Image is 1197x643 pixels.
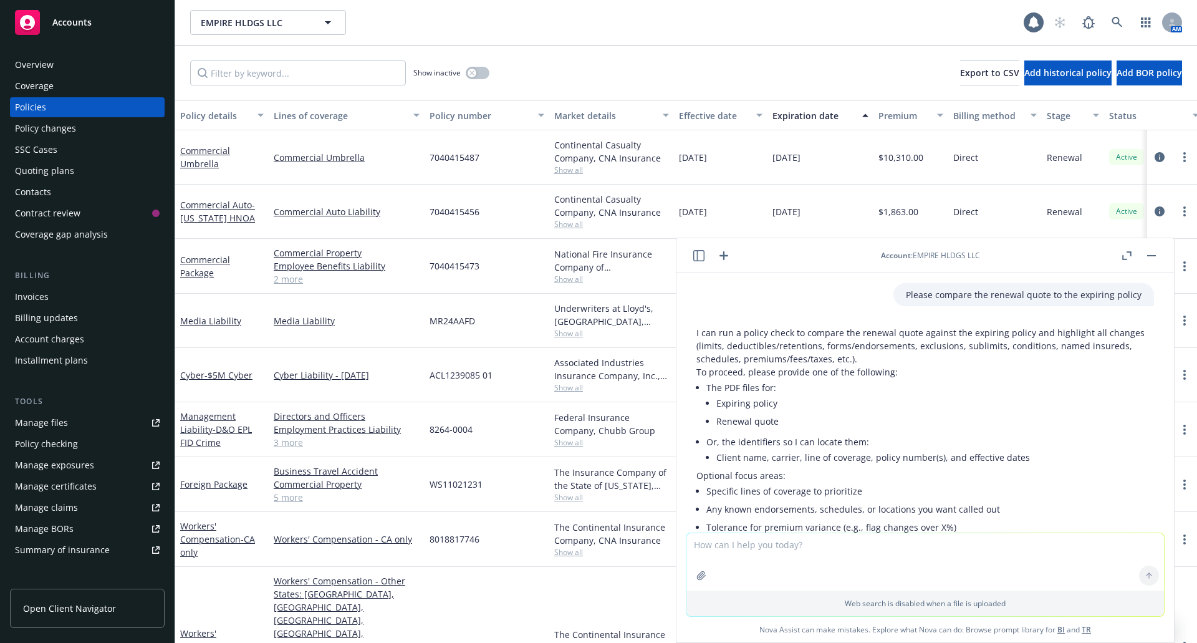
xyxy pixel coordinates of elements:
[1152,150,1167,165] a: circleInformation
[15,225,108,244] div: Coverage gap analysis
[10,434,165,454] a: Policy checking
[960,60,1019,85] button: Export to CSV
[1082,624,1091,635] a: TR
[201,16,309,29] span: EMPIRE HLDGS LLC
[274,273,420,286] a: 2 more
[706,500,1154,518] li: Any known endorsements, schedules, or locations you want called out
[1105,10,1130,35] a: Search
[180,315,241,327] a: Media Liability
[1117,60,1182,85] button: Add BOR policy
[1047,205,1082,218] span: Renewal
[706,482,1154,500] li: Specific lines of coverage to prioritize
[10,476,165,496] a: Manage certificates
[554,411,669,437] div: Federal Insurance Company, Chubb Group
[554,109,655,122] div: Market details
[15,76,54,96] div: Coverage
[1177,422,1192,437] a: more
[274,423,420,436] a: Employment Practices Liability
[10,351,165,370] a: Installment plans
[554,328,669,339] span: Show all
[180,423,252,448] span: - D&O EPL FID Crime
[15,118,76,138] div: Policy changes
[706,518,1154,536] li: Tolerance for premium variance (e.g., flag changes over X%)
[430,423,473,436] span: 8264-0004
[679,151,707,164] span: [DATE]
[1042,100,1104,130] button: Stage
[274,205,420,218] a: Commercial Auto Liability
[10,540,165,560] a: Summary of insurance
[274,491,420,504] a: 5 more
[953,205,978,218] span: Direct
[15,203,80,223] div: Contract review
[10,269,165,282] div: Billing
[948,100,1042,130] button: Billing method
[15,287,49,307] div: Invoices
[15,351,88,370] div: Installment plans
[269,100,425,130] button: Lines of coverage
[10,97,165,117] a: Policies
[274,314,420,327] a: Media Liability
[15,519,74,539] div: Manage BORs
[190,60,406,85] input: Filter by keyword...
[204,369,252,381] span: - $5M Cyber
[873,100,948,130] button: Premium
[274,465,420,478] a: Business Travel Accident
[10,395,165,408] div: Tools
[696,326,1154,365] p: I can run a policy check to compare the renewal quote against the expiring policy and highlight a...
[180,369,252,381] a: Cyber
[180,520,255,558] a: Workers' Compensation
[15,182,51,202] div: Contacts
[10,455,165,475] a: Manage exposures
[679,109,749,122] div: Effective date
[10,161,165,181] a: Quoting plans
[772,205,800,218] span: [DATE]
[878,109,930,122] div: Premium
[1177,259,1192,274] a: more
[554,437,669,448] span: Show all
[1114,206,1139,217] span: Active
[674,100,767,130] button: Effective date
[430,478,483,491] span: WS11021231
[15,476,97,496] div: Manage certificates
[10,5,165,40] a: Accounts
[180,199,255,224] a: Commercial Auto
[180,145,230,170] a: Commercial Umbrella
[52,17,92,27] span: Accounts
[274,410,420,423] a: Directors and Officers
[23,602,116,615] span: Open Client Navigator
[175,100,269,130] button: Policy details
[10,55,165,75] a: Overview
[430,533,479,546] span: 8018817746
[1024,67,1112,79] span: Add historical policy
[15,498,78,518] div: Manage claims
[413,67,461,78] span: Show inactive
[554,382,669,393] span: Show all
[430,259,479,273] span: 7040415473
[180,478,248,490] a: Foreign Package
[1133,10,1158,35] a: Switch app
[960,67,1019,79] span: Export to CSV
[1114,152,1139,163] span: Active
[1177,150,1192,165] a: more
[10,413,165,433] a: Manage files
[430,205,479,218] span: 7040415456
[1047,151,1082,164] span: Renewal
[1047,10,1072,35] a: Start snowing
[1152,204,1167,219] a: circleInformation
[274,478,420,491] a: Commercial Property
[180,410,252,448] a: Management Liability
[274,533,420,546] a: Workers' Compensation - CA only
[10,498,165,518] a: Manage claims
[953,151,978,164] span: Direct
[554,547,669,558] span: Show all
[15,540,110,560] div: Summary of insurance
[1117,67,1182,79] span: Add BOR policy
[10,519,165,539] a: Manage BORs
[767,100,873,130] button: Expiration date
[1024,60,1112,85] button: Add historical policy
[15,55,54,75] div: Overview
[1177,477,1192,492] a: more
[274,436,420,449] a: 3 more
[15,455,94,475] div: Manage exposures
